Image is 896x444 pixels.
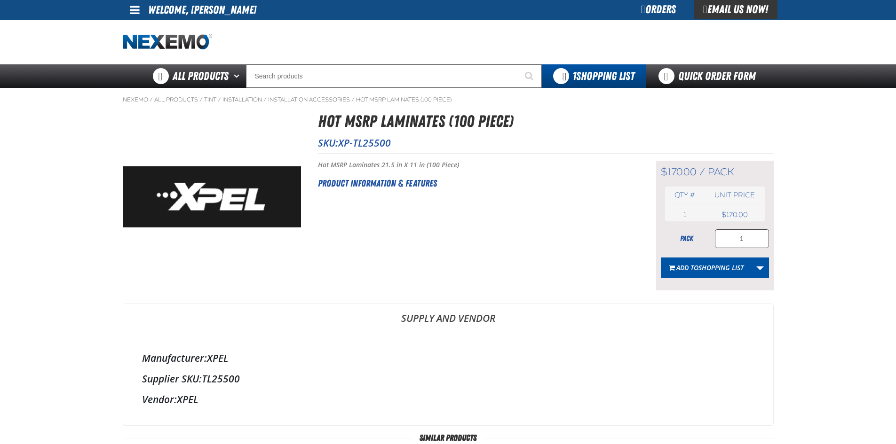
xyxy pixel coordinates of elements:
img: Nexemo logo [123,34,212,50]
strong: 1 [572,70,576,83]
span: / [218,96,221,103]
span: / [699,166,705,178]
button: Open All Products pages [230,64,246,88]
a: Supply and Vendor [123,304,773,332]
span: All Products [173,68,229,85]
span: / [150,96,153,103]
a: Home [123,34,212,50]
button: You have 1 Shopping List. Open to view details [542,64,646,88]
span: pack [708,166,734,178]
a: More Actions [751,257,769,278]
label: Vendor: [142,393,177,406]
span: Add to [676,263,744,272]
a: Nexemo [123,96,148,103]
a: Installation [222,96,262,103]
span: / [351,96,355,103]
span: Shopping List [572,70,634,83]
img: Hot MSRP Laminates (100 Piece) [123,166,301,227]
th: Qty # [665,187,705,204]
p: SKU: [318,136,774,149]
span: Shopping List [698,263,744,272]
div: XPEL [142,351,754,365]
th: Unit price [705,187,764,204]
a: Installation Accessories [268,96,350,103]
p: Hot MSRP Laminates 21.5 in X 11 in (100 Piece) [318,161,633,170]
span: $170.00 [661,166,697,178]
span: Similar Products [412,433,484,443]
a: All Products [154,96,198,103]
label: Supplier SKU: [142,372,202,385]
input: Product Quantity [715,229,769,248]
h1: Hot MSRP Laminates (100 Piece) [318,109,774,134]
a: Hot MSRP Laminates (100 Piece) [356,96,452,103]
span: / [199,96,203,103]
button: Add toShopping List [661,257,752,278]
input: Search [246,64,542,88]
a: Quick Order Form [646,64,773,88]
nav: Breadcrumbs [123,96,774,103]
span: 1 [683,210,686,219]
span: / [263,96,267,103]
div: pack [661,234,713,244]
h2: Product Information & Features [318,176,633,190]
td: $170.00 [705,208,764,221]
div: TL25500 [142,372,754,385]
label: Manufacturer: [142,351,207,365]
div: XPEL [142,393,754,406]
span: XP-TL25500 [338,136,391,149]
button: Start Searching [518,64,542,88]
a: Tint [204,96,216,103]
